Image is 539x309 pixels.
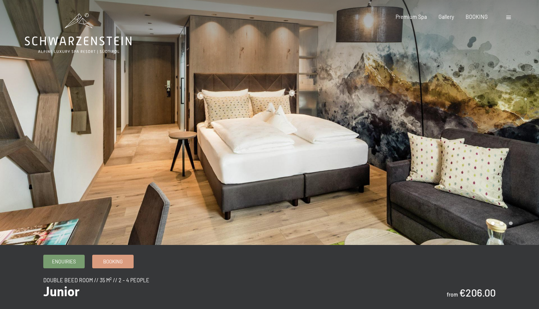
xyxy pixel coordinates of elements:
[43,277,149,283] span: double beed room // 35 m² // 2 - 4 People
[52,258,76,265] span: Enquiries
[396,14,427,20] a: Premium Spa
[44,255,84,268] a: Enquiries
[103,258,123,265] span: Booking
[439,14,454,20] a: Gallery
[93,255,133,268] a: Booking
[447,291,458,298] span: from
[466,14,488,20] a: BOOKING
[459,286,496,298] b: €206.00
[43,284,79,299] span: Junior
